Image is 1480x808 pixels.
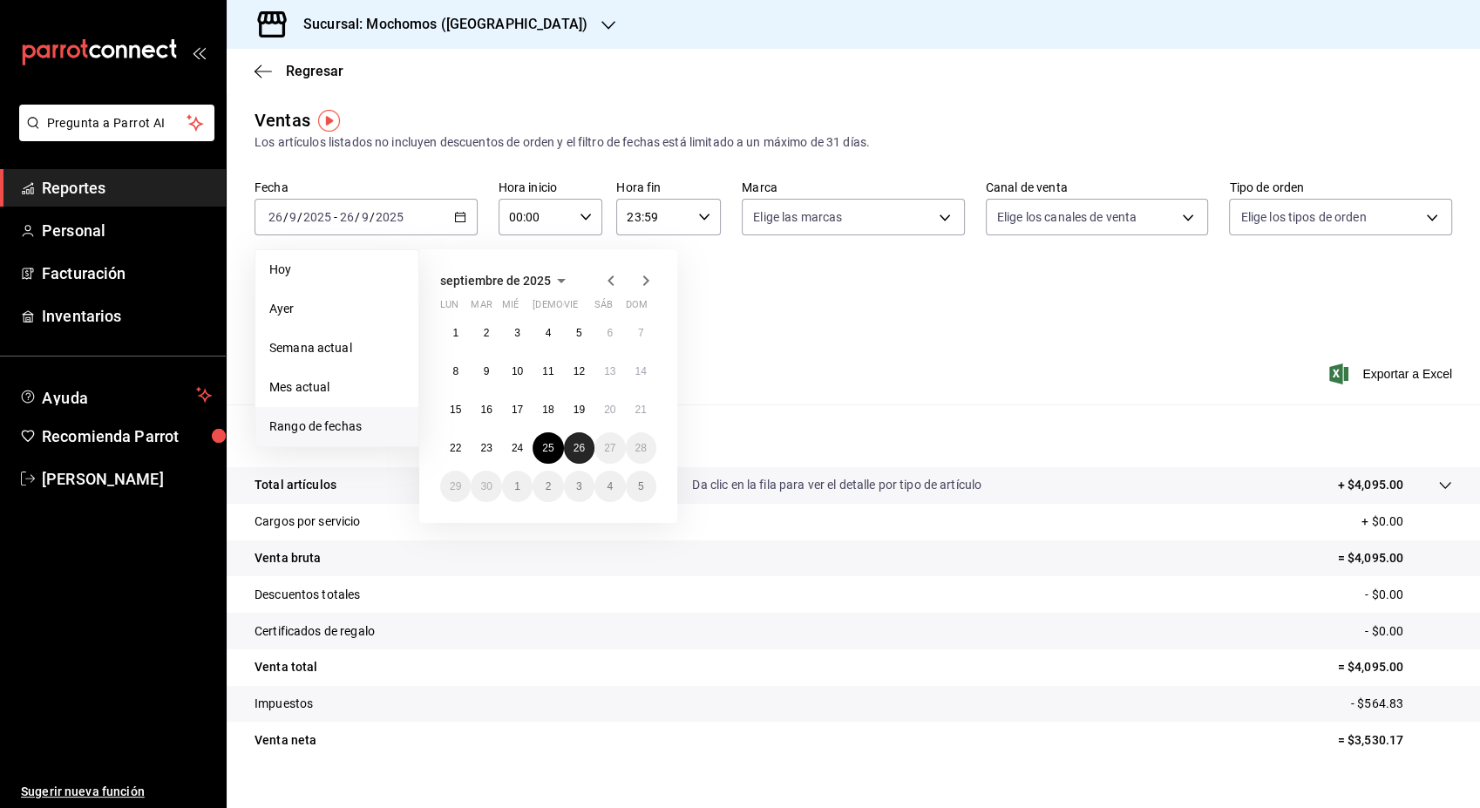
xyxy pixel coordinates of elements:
[564,394,594,425] button: 19 de septiembre de 2025
[546,480,552,492] abbr: 2 de octubre de 2025
[986,181,1209,194] label: Canal de venta
[542,365,553,377] abbr: 11 de septiembre de 2025
[502,317,533,349] button: 3 de septiembre de 2025
[42,261,212,285] span: Facturación
[255,63,343,79] button: Regresar
[502,356,533,387] button: 10 de septiembre de 2025
[471,356,501,387] button: 9 de septiembre de 2025
[635,365,647,377] abbr: 14 de septiembre de 2025
[269,300,404,318] span: Ayer
[42,176,212,200] span: Reportes
[594,299,613,317] abbr: sábado
[355,210,360,224] span: /
[626,299,648,317] abbr: domingo
[269,418,404,436] span: Rango de fechas
[502,394,533,425] button: 17 de septiembre de 2025
[626,432,656,464] button: 28 de septiembre de 2025
[1240,208,1366,226] span: Elige los tipos de orden
[339,210,355,224] input: --
[255,549,321,567] p: Venta bruta
[604,365,615,377] abbr: 13 de septiembre de 2025
[626,356,656,387] button: 14 de septiembre de 2025
[440,274,551,288] span: septiembre de 2025
[255,476,336,494] p: Total artículos
[512,404,523,416] abbr: 17 de septiembre de 2025
[616,181,721,194] label: Hora fin
[997,208,1137,226] span: Elige los canales de venta
[533,317,563,349] button: 4 de septiembre de 2025
[635,442,647,454] abbr: 28 de septiembre de 2025
[533,356,563,387] button: 11 de septiembre de 2025
[564,299,578,317] abbr: viernes
[42,424,212,448] span: Recomienda Parrot
[626,471,656,502] button: 5 de octubre de 2025
[471,471,501,502] button: 30 de septiembre de 2025
[564,356,594,387] button: 12 de septiembre de 2025
[286,63,343,79] span: Regresar
[1338,658,1452,676] p: = $4,095.00
[440,270,572,291] button: septiembre de 2025
[1365,622,1452,641] p: - $0.00
[502,432,533,464] button: 24 de septiembre de 2025
[480,442,492,454] abbr: 23 de septiembre de 2025
[742,181,965,194] label: Marca
[269,378,404,397] span: Mes actual
[440,432,471,464] button: 22 de septiembre de 2025
[626,317,656,349] button: 7 de septiembre de 2025
[269,261,404,279] span: Hoy
[502,299,519,317] abbr: miércoles
[480,404,492,416] abbr: 16 de septiembre de 2025
[564,432,594,464] button: 26 de septiembre de 2025
[440,299,458,317] abbr: lunes
[1365,586,1452,604] p: - $0.00
[1338,549,1452,567] p: = $4,095.00
[42,467,212,491] span: [PERSON_NAME]
[255,695,313,713] p: Impuestos
[564,317,594,349] button: 5 de septiembre de 2025
[502,471,533,502] button: 1 de octubre de 2025
[255,513,361,531] p: Cargos por servicio
[542,442,553,454] abbr: 25 de septiembre de 2025
[1351,695,1452,713] p: - $564.83
[440,317,471,349] button: 1 de septiembre de 2025
[370,210,375,224] span: /
[19,105,214,141] button: Pregunta a Parrot AI
[594,317,625,349] button: 6 de septiembre de 2025
[450,442,461,454] abbr: 22 de septiembre de 2025
[480,480,492,492] abbr: 30 de septiembre de 2025
[255,586,360,604] p: Descuentos totales
[514,327,520,339] abbr: 3 de septiembre de 2025
[471,432,501,464] button: 23 de septiembre de 2025
[514,480,520,492] abbr: 1 de octubre de 2025
[268,210,283,224] input: --
[452,327,458,339] abbr: 1 de septiembre de 2025
[42,304,212,328] span: Inventarios
[607,327,613,339] abbr: 6 de septiembre de 2025
[546,327,552,339] abbr: 4 de septiembre de 2025
[269,339,404,357] span: Semana actual
[594,471,625,502] button: 4 de octubre de 2025
[533,432,563,464] button: 25 de septiembre de 2025
[42,384,189,405] span: Ayuda
[1338,476,1403,494] p: + $4,095.00
[626,394,656,425] button: 21 de septiembre de 2025
[375,210,404,224] input: ----
[440,471,471,502] button: 29 de septiembre de 2025
[512,442,523,454] abbr: 24 de septiembre de 2025
[47,114,187,132] span: Pregunta a Parrot AI
[302,210,332,224] input: ----
[255,107,310,133] div: Ventas
[576,327,582,339] abbr: 5 de septiembre de 2025
[255,622,375,641] p: Certificados de regalo
[12,126,214,145] a: Pregunta a Parrot AI
[638,480,644,492] abbr: 5 de octubre de 2025
[1333,363,1452,384] span: Exportar a Excel
[297,210,302,224] span: /
[1361,513,1452,531] p: + $0.00
[361,210,370,224] input: --
[471,299,492,317] abbr: martes
[484,327,490,339] abbr: 2 de septiembre de 2025
[594,394,625,425] button: 20 de septiembre de 2025
[499,181,603,194] label: Hora inicio
[604,404,615,416] abbr: 20 de septiembre de 2025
